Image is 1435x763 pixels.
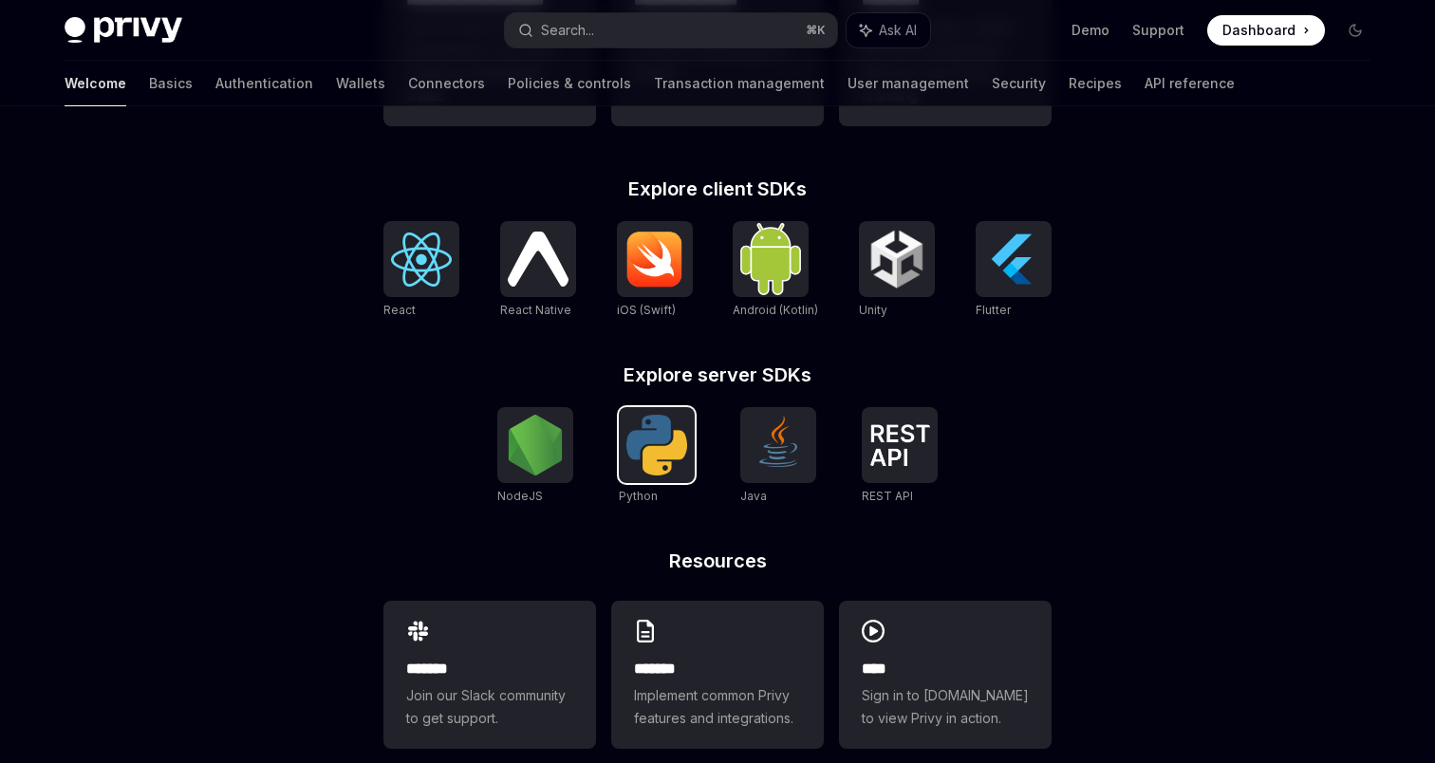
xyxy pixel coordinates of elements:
[508,61,631,106] a: Policies & controls
[500,221,576,320] a: React NativeReact Native
[149,61,193,106] a: Basics
[611,601,824,749] a: **** **Implement common Privy features and integrations.
[634,684,801,730] span: Implement common Privy features and integrations.
[654,61,825,106] a: Transaction management
[541,19,594,42] div: Search...
[505,415,566,475] img: NodeJS
[624,231,685,288] img: iOS (Swift)
[1132,21,1184,40] a: Support
[383,365,1052,384] h2: Explore server SDKs
[740,407,816,506] a: JavaJava
[65,17,182,44] img: dark logo
[383,303,416,317] span: React
[859,303,887,317] span: Unity
[869,424,930,466] img: REST API
[733,221,818,320] a: Android (Kotlin)Android (Kotlin)
[1145,61,1235,106] a: API reference
[1222,21,1295,40] span: Dashboard
[617,303,676,317] span: iOS (Swift)
[391,233,452,287] img: React
[740,223,801,294] img: Android (Kotlin)
[983,229,1044,289] img: Flutter
[406,684,573,730] span: Join our Slack community to get support.
[859,221,935,320] a: UnityUnity
[867,229,927,289] img: Unity
[733,303,818,317] span: Android (Kotlin)
[1072,21,1109,40] a: Demo
[619,489,658,503] span: Python
[1069,61,1122,106] a: Recipes
[215,61,313,106] a: Authentication
[976,221,1052,320] a: FlutterFlutter
[748,415,809,475] img: Java
[847,13,930,47] button: Ask AI
[976,303,1011,317] span: Flutter
[336,61,385,106] a: Wallets
[383,179,1052,198] h2: Explore client SDKs
[617,221,693,320] a: iOS (Swift)iOS (Swift)
[500,303,571,317] span: React Native
[862,489,913,503] span: REST API
[497,407,573,506] a: NodeJSNodeJS
[879,21,917,40] span: Ask AI
[65,61,126,106] a: Welcome
[740,489,767,503] span: Java
[505,13,837,47] button: Search...⌘K
[848,61,969,106] a: User management
[1207,15,1325,46] a: Dashboard
[508,232,568,286] img: React Native
[408,61,485,106] a: Connectors
[862,684,1029,730] span: Sign in to [DOMAIN_NAME] to view Privy in action.
[497,489,543,503] span: NodeJS
[383,221,459,320] a: ReactReact
[862,407,938,506] a: REST APIREST API
[1340,15,1370,46] button: Toggle dark mode
[383,601,596,749] a: **** **Join our Slack community to get support.
[383,551,1052,570] h2: Resources
[992,61,1046,106] a: Security
[806,23,826,38] span: ⌘ K
[839,601,1052,749] a: ****Sign in to [DOMAIN_NAME] to view Privy in action.
[626,415,687,475] img: Python
[619,407,695,506] a: PythonPython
